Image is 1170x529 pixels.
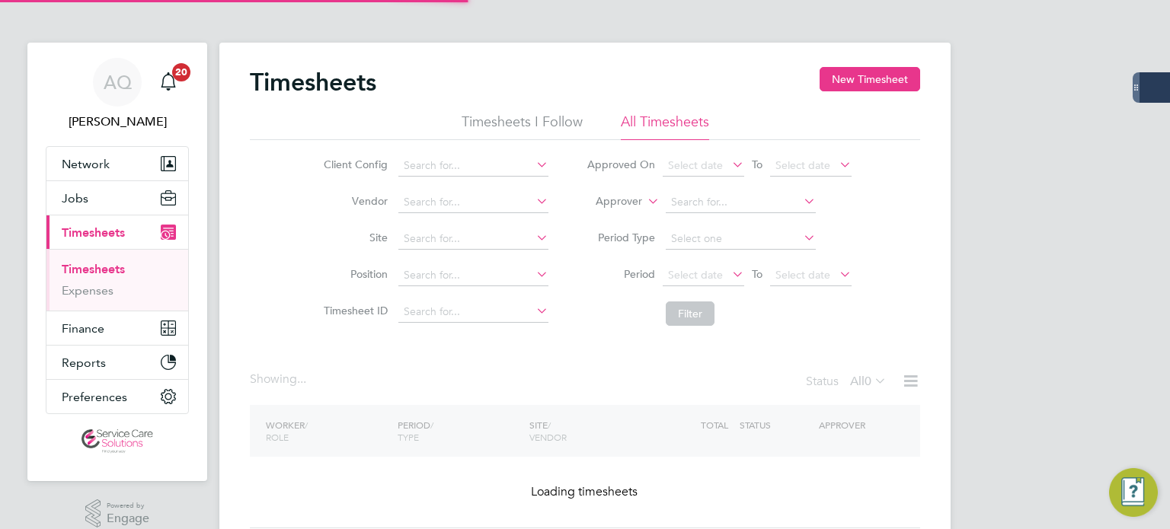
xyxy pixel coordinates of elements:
div: Status [806,371,890,393]
span: Preferences [62,390,127,404]
input: Search for... [398,192,548,213]
h2: Timesheets [250,67,376,97]
a: Powered byEngage [85,499,150,528]
label: Period Type [587,231,655,244]
div: Timesheets [46,249,188,311]
span: Select date [775,268,830,282]
span: Jobs [62,191,88,206]
label: Position [319,267,388,281]
nav: Main navigation [27,43,207,481]
label: All [850,374,887,389]
button: New Timesheet [820,67,920,91]
span: AQ [104,72,132,92]
button: Timesheets [46,215,188,249]
label: Approver [574,194,642,209]
label: Period [587,267,655,281]
span: Andrew Quinney [46,113,189,131]
input: Search for... [398,265,548,286]
span: Select date [668,268,723,282]
button: Filter [666,301,714,326]
img: servicecare-logo-retina.png [82,429,153,454]
button: Jobs [46,181,188,215]
div: Showing [250,371,309,387]
span: Powered by [107,499,149,512]
label: Vendor [319,194,388,208]
span: Timesheets [62,225,125,240]
a: Expenses [62,283,113,298]
a: Go to home page [46,429,189,454]
button: Preferences [46,380,188,413]
li: Timesheets I Follow [462,113,583,140]
input: Select one [666,228,816,250]
span: To [747,264,767,284]
a: Timesheets [62,262,125,276]
button: Reports [46,346,188,379]
span: 20 [172,63,190,81]
button: Engage Resource Center [1109,468,1158,517]
button: Finance [46,311,188,345]
span: Reports [62,355,106,370]
a: 20 [153,58,184,107]
input: Search for... [398,155,548,177]
span: 0 [865,374,871,389]
span: Network [62,157,110,171]
span: Engage [107,512,149,525]
span: Select date [775,158,830,172]
span: Select date [668,158,723,172]
a: AQ[PERSON_NAME] [46,58,189,131]
input: Search for... [666,192,816,213]
label: Timesheet ID [319,304,388,317]
span: To [747,155,767,174]
input: Search for... [398,301,548,323]
label: Client Config [319,158,388,171]
input: Search for... [398,228,548,250]
label: Site [319,231,388,244]
button: Network [46,147,188,180]
span: ... [297,371,306,387]
li: All Timesheets [621,113,709,140]
span: Finance [62,321,104,336]
label: Approved On [587,158,655,171]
